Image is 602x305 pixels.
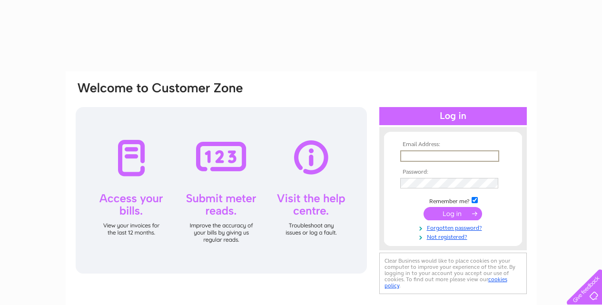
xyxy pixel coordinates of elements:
a: cookies policy [385,276,507,289]
input: Submit [424,207,482,220]
th: Email Address: [398,141,508,148]
div: Clear Business would like to place cookies on your computer to improve your experience of the sit... [379,253,527,294]
td: Remember me? [398,196,508,205]
a: Forgotten password? [400,223,508,232]
th: Password: [398,169,508,176]
a: Not registered? [400,232,508,241]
